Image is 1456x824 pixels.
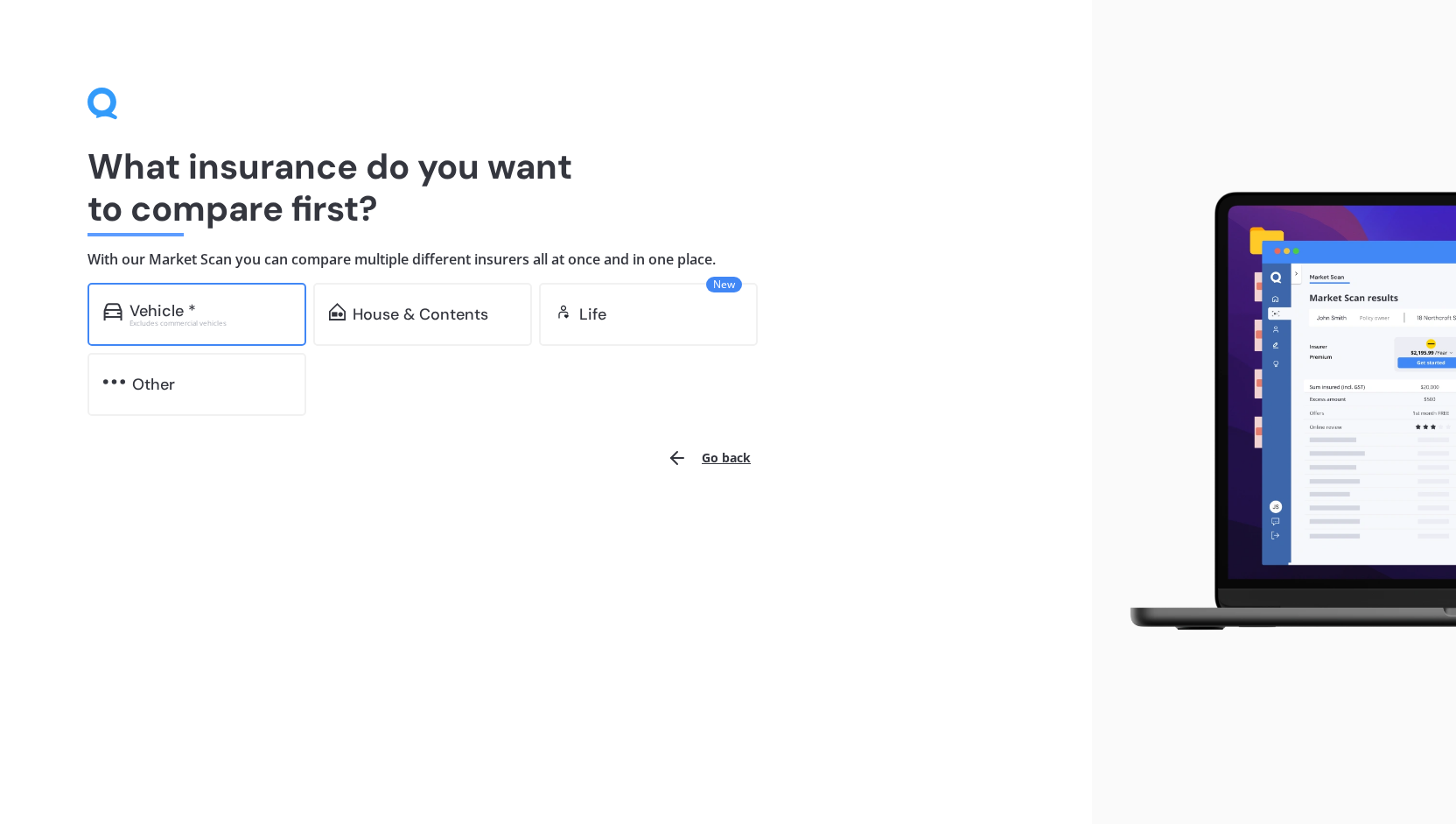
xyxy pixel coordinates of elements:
[103,373,125,391] img: other.81dba5aafe580aa69f38.svg
[1106,182,1456,642] img: laptop.webp
[87,250,1004,269] h4: With our Market Scan you can compare multiple different insurers all at once and in one place.
[87,145,1004,229] h1: What insurance do you want to compare first?
[129,302,196,320] div: Vehicle *
[329,303,346,320] img: home-and-contents.b802091223b8502ef2dd.svg
[132,376,175,393] div: Other
[555,303,572,320] img: life.f720d6a2d7cdcd3ad642.svg
[656,437,761,479] button: Go back
[103,303,122,320] img: car.f15378c7a67c060ca3f3.svg
[706,277,742,292] span: New
[353,306,488,323] div: House & Contents
[579,306,606,323] div: Life
[129,320,290,327] div: Excludes commercial vehicles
